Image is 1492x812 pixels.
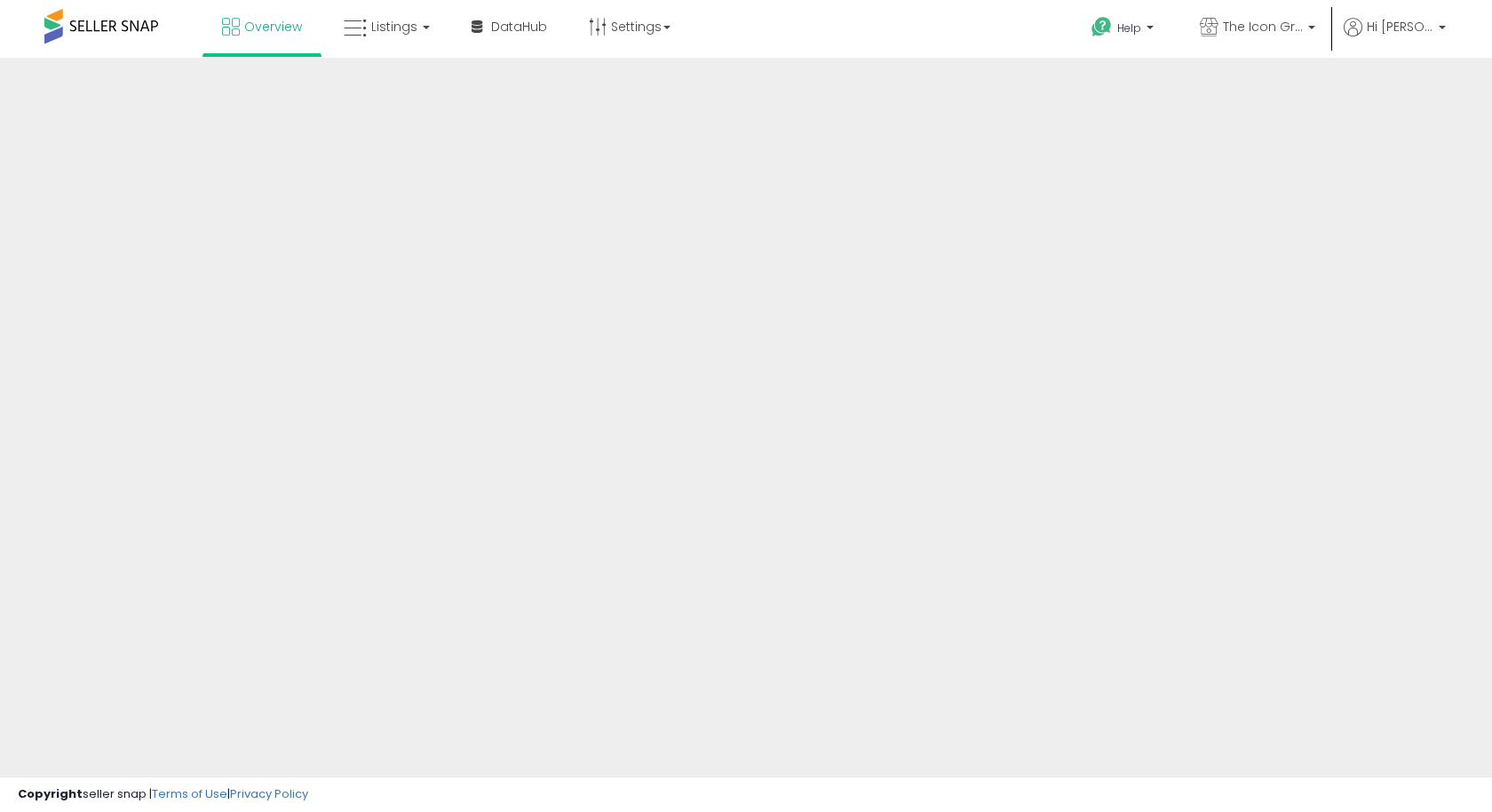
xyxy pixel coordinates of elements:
[152,785,227,802] a: Terms of Use
[1077,3,1171,58] a: Help
[244,18,302,36] span: Overview
[230,785,308,802] a: Privacy Policy
[371,18,417,36] span: Listings
[18,785,83,802] strong: Copyright
[1117,20,1141,36] span: Help
[1367,18,1433,36] span: Hi [PERSON_NAME]
[1091,16,1113,38] i: Get Help
[1344,18,1446,58] a: Hi [PERSON_NAME]
[1223,18,1303,36] span: The Icon Group
[491,18,547,36] span: DataHub
[18,786,308,803] div: seller snap | |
